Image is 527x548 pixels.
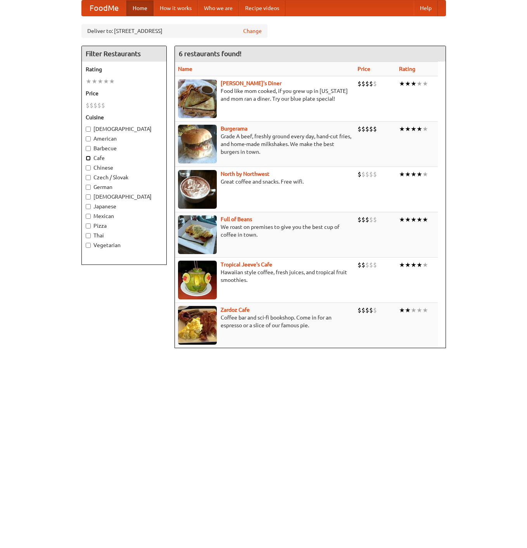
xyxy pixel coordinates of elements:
[86,241,162,249] label: Vegetarian
[86,135,162,143] label: American
[86,136,91,141] input: American
[422,79,428,88] li: ★
[405,261,411,269] li: ★
[365,261,369,269] li: $
[86,156,91,161] input: Cafe
[405,170,411,179] li: ★
[358,306,361,314] li: $
[373,306,377,314] li: $
[178,178,351,186] p: Great coffee and snacks. Free wifi.
[86,77,92,86] li: ★
[178,215,217,254] img: beans.jpg
[365,215,369,224] li: $
[221,171,270,177] b: North by Northwest
[86,146,91,151] input: Barbecue
[399,170,405,179] li: ★
[86,164,162,172] label: Chinese
[405,215,411,224] li: ★
[416,170,422,179] li: ★
[178,268,351,284] p: Hawaiian style coffee, fresh juices, and tropical fruit smoothies.
[90,101,93,110] li: $
[411,79,416,88] li: ★
[411,261,416,269] li: ★
[416,215,422,224] li: ★
[358,125,361,133] li: $
[178,261,217,299] img: jeeves.jpg
[365,125,369,133] li: $
[97,101,101,110] li: $
[86,223,91,228] input: Pizza
[411,170,416,179] li: ★
[361,261,365,269] li: $
[178,125,217,163] img: burgerama.jpg
[411,125,416,133] li: ★
[92,77,97,86] li: ★
[178,170,217,209] img: north.jpg
[86,65,162,73] h5: Rating
[422,261,428,269] li: ★
[361,79,365,88] li: $
[239,0,285,16] a: Recipe videos
[369,125,373,133] li: $
[416,261,422,269] li: ★
[86,154,162,162] label: Cafe
[97,77,103,86] li: ★
[373,215,377,224] li: $
[399,66,415,72] a: Rating
[178,66,192,72] a: Name
[243,27,262,35] a: Change
[86,174,162,181] label: Czech / Slovak
[358,215,361,224] li: $
[178,306,217,345] img: zardoz.jpg
[221,307,250,313] b: Zardoz Cafe
[361,125,365,133] li: $
[399,215,405,224] li: ★
[369,215,373,224] li: $
[361,215,365,224] li: $
[86,193,162,201] label: [DEMOGRAPHIC_DATA]
[221,261,272,268] a: Tropical Jeeve's Cafe
[178,223,351,239] p: We roast on premises to give you the best cup of coffee in town.
[178,314,351,329] p: Coffee bar and sci-fi bookshop. Come in for an espresso or a slice of our famous pie.
[358,261,361,269] li: $
[86,101,90,110] li: $
[86,183,162,191] label: German
[86,165,91,170] input: Chinese
[373,125,377,133] li: $
[365,170,369,179] li: $
[221,125,247,132] a: Burgerama
[86,113,162,121] h5: Cuisine
[86,144,162,152] label: Barbecue
[399,306,405,314] li: ★
[369,170,373,179] li: $
[86,232,162,239] label: Thai
[369,306,373,314] li: $
[86,243,91,248] input: Vegetarian
[405,125,411,133] li: ★
[101,101,105,110] li: $
[221,216,252,222] a: Full of Beans
[358,170,361,179] li: $
[221,80,282,86] a: [PERSON_NAME]'s Diner
[422,170,428,179] li: ★
[411,215,416,224] li: ★
[103,77,109,86] li: ★
[86,203,162,210] label: Japanese
[361,170,365,179] li: $
[414,0,438,16] a: Help
[86,125,162,133] label: [DEMOGRAPHIC_DATA]
[178,87,351,103] p: Food like mom cooked, if you grew up in [US_STATE] and mom ran a diner. Try our blue plate special!
[86,89,162,97] h5: Price
[86,204,91,209] input: Japanese
[81,24,268,38] div: Deliver to: [STREET_ADDRESS]
[416,306,422,314] li: ★
[399,125,405,133] li: ★
[411,306,416,314] li: ★
[86,127,91,132] input: [DEMOGRAPHIC_DATA]
[422,125,428,133] li: ★
[86,185,91,190] input: German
